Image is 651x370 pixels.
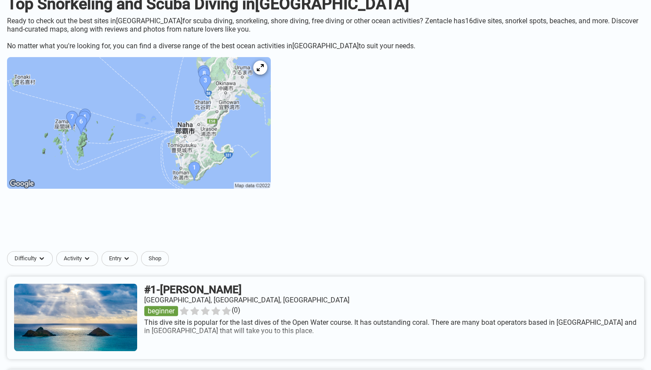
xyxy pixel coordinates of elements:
span: Activity [64,255,82,262]
iframe: Advertisement [113,205,539,244]
img: dropdown caret [38,255,45,262]
img: Okinawa dive site map [7,57,271,189]
img: dropdown caret [84,255,91,262]
a: Shop [141,251,169,266]
span: Difficulty [15,255,36,262]
button: Activitydropdown caret [56,251,102,266]
button: Difficultydropdown caret [7,251,56,266]
button: Entrydropdown caret [102,251,141,266]
span: Entry [109,255,121,262]
img: dropdown caret [123,255,130,262]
